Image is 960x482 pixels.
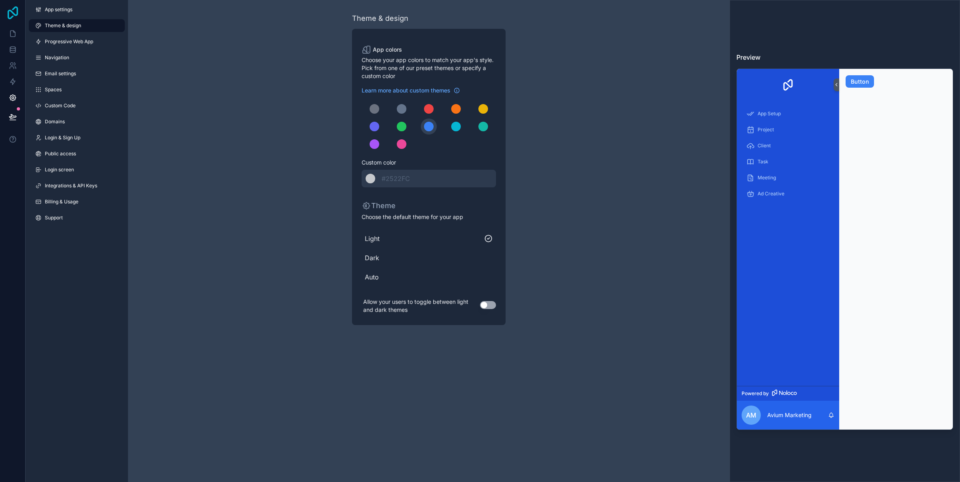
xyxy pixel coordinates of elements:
[45,135,80,141] span: Login & Sign Up
[45,54,69,61] span: Navigation
[758,127,774,133] span: Project
[29,195,125,208] a: Billing & Usage
[782,78,794,91] img: App logo
[29,67,125,80] a: Email settings
[29,131,125,144] a: Login & Sign Up
[758,143,771,149] span: Client
[45,183,97,189] span: Integrations & API Keys
[362,86,460,94] a: Learn more about custom themes
[45,22,81,29] span: Theme & design
[742,139,834,153] a: Client
[29,3,125,16] a: App settings
[29,179,125,192] a: Integrations & API Keys
[365,272,493,282] span: Auto
[382,175,410,183] span: #2522FC
[365,234,484,243] span: Light
[29,83,125,96] a: Spaces
[29,35,125,48] a: Progressive Web App
[29,19,125,32] a: Theme & design
[742,155,834,169] a: Task
[45,199,78,205] span: Billing & Usage
[45,102,76,109] span: Custom Code
[737,101,839,386] div: scrollable content
[758,110,781,117] span: App Setup
[362,213,496,221] span: Choose the default theme for your app
[742,390,769,397] span: Powered by
[45,70,76,77] span: Email settings
[45,215,63,221] span: Support
[362,296,480,315] p: Allow your users to toggle between light and dark themes
[29,115,125,128] a: Domains
[362,56,496,80] span: Choose your app colors to match your app's style. Pick from one of our preset themes or specify a...
[29,147,125,160] a: Public access
[365,253,493,263] span: Dark
[29,163,125,176] a: Login screen
[742,171,834,185] a: Meeting
[758,159,768,165] span: Task
[45,118,65,125] span: Domains
[362,86,450,94] span: Learn more about custom themes
[45,6,72,13] span: App settings
[758,175,776,181] span: Meeting
[746,410,756,420] span: AM
[742,187,834,201] a: Ad Creative
[362,159,490,167] span: Custom color
[742,123,834,137] a: Project
[45,167,74,173] span: Login screen
[45,38,93,45] span: Progressive Web App
[45,86,62,93] span: Spaces
[29,99,125,112] a: Custom Code
[373,46,402,54] span: App colors
[736,52,953,62] h3: Preview
[362,200,396,211] p: Theme
[45,151,76,157] span: Public access
[29,211,125,224] a: Support
[767,411,812,419] p: Avium Marketing
[29,51,125,64] a: Navigation
[737,386,839,401] a: Powered by
[352,13,408,24] div: Theme & design
[742,106,834,121] a: App Setup
[846,75,874,88] button: Button
[758,191,784,197] span: Ad Creative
